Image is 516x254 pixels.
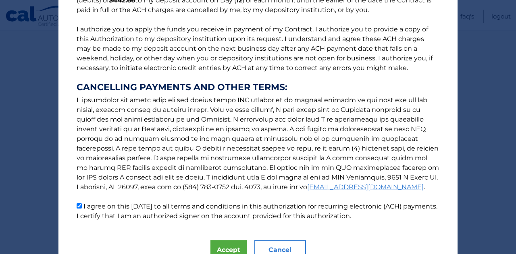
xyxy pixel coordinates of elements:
[307,183,424,191] a: [EMAIL_ADDRESS][DOMAIN_NAME]
[77,83,439,92] strong: CANCELLING PAYMENTS AND OTHER TERMS:
[77,202,437,220] label: I agree on this [DATE] to all terms and conditions in this authorization for recurring electronic...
